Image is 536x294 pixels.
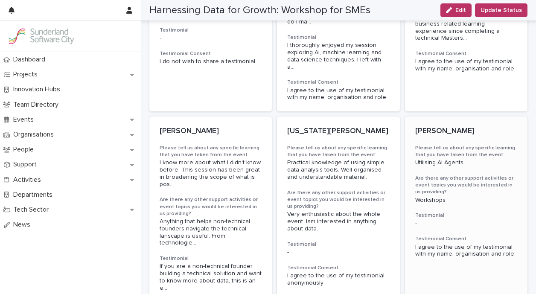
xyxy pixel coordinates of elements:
[160,196,262,217] h3: Are there any other support activities or event topics you would be interested in us providing?
[481,6,522,15] span: Update Status
[149,4,370,17] h2: Harnessing Data for Growth: Workshop for SMEs
[287,211,382,232] span: Very enthusiastic about the whole event. Iam interested in anything about data.
[287,265,389,271] h3: Testimonial Consent
[7,28,75,45] img: Kay6KQejSz2FjblR6DWv
[160,50,262,57] h3: Testimonial Consent
[475,3,527,17] button: Update Status
[287,272,389,287] p: I agree to the use of my testimonial anonymously
[10,70,44,79] p: Projects
[160,35,161,41] span: -
[415,13,517,42] span: Perhaps the most useful one-day business related learning experience since completing a technical...
[10,160,44,169] p: Support
[415,212,517,219] h3: Testimonial
[10,131,61,139] p: Organisations
[287,145,389,158] h3: Please tell us about any specific learning that you have taken from the event:
[160,58,262,65] p: I do not wish to share a testimonial
[10,101,65,109] p: Team Directory
[287,34,389,41] h3: Testimonial
[160,255,262,262] h3: Testimonial
[10,85,67,93] p: Innovation Hubs
[160,27,262,34] h3: Testimonial
[440,3,472,17] button: Edit
[287,249,289,255] span: -
[415,127,517,136] p: [PERSON_NAME]
[415,221,417,227] span: -
[160,159,262,188] span: I know more about what I didn't know before. This session has been great in broadening the scope ...
[10,221,37,229] p: News
[287,160,386,180] span: Practical knowledge of using simple data analysis tools. Well organised and understandable material.
[10,206,55,214] p: Tech Sector
[160,218,262,247] span: Anything that helps non-technical founders navigate the technical lanscape is useful. From techno...
[287,241,389,248] h3: Testimonial
[10,176,48,184] p: Activities
[10,55,52,64] p: Dashboard
[287,127,389,136] p: [US_STATE][PERSON_NAME]
[10,146,41,154] p: People
[287,42,389,70] span: I thoroughly enjoyed my session exploring AI, machine learning and data science techniques, I lef...
[415,50,517,57] h3: Testimonial Consent
[455,7,466,13] span: Edit
[415,244,517,258] p: I agree to the use of my testimonial with my name, organisation and role
[415,145,517,158] h3: Please tell us about any specific learning that you have taken from the event:
[287,79,389,86] h3: Testimonial Consent
[10,191,59,199] p: Departments
[160,263,262,291] span: If you are a non-technical founder building a technical solution and want to know more about data...
[160,145,262,158] h3: Please tell us about any specific learning that you have taken from the event:
[415,160,463,166] span: Utilising AI Agents
[415,197,446,203] span: Workshops
[287,189,389,210] h3: Are there any other support activities or event topics you would be interested in us providing?
[160,127,262,136] p: [PERSON_NAME]
[415,175,517,196] h3: Are there any other support activities or event topics you would be interested in us providing?
[415,236,517,242] h3: Testimonial Consent
[415,58,517,73] p: I agree to the use of my testimonial with my name, organisation and role
[287,87,389,102] p: I agree to the use of my testimonial with my name, organisation and role
[10,116,41,124] p: Events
